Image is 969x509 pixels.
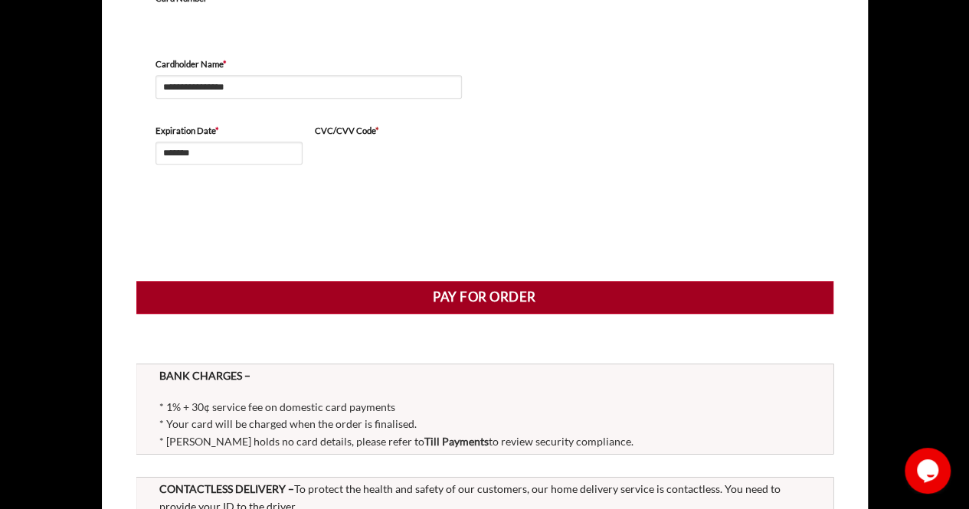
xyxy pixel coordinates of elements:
label: Cardholder Name [155,57,462,71]
a: Till Payments [424,435,489,448]
span: * Your card will be charged when the order is finalised. [159,417,417,430]
span: * [PERSON_NAME] holds no card details, please refer to to review security compliance. [159,435,633,448]
button: Pay for order [136,281,833,313]
iframe: chat widget [905,448,954,494]
strong: BANK CHARGES – [159,369,250,382]
abbr: required [375,126,379,135]
label: CVC/CVV Code [315,124,462,138]
abbr: required [215,126,219,135]
abbr: required [223,59,227,69]
strong: CONTACTLESS DELIVERY – [159,482,294,495]
span: * 1% + 30¢ service fee on domestic card payments [159,400,395,413]
label: Expiration Date [155,124,303,138]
